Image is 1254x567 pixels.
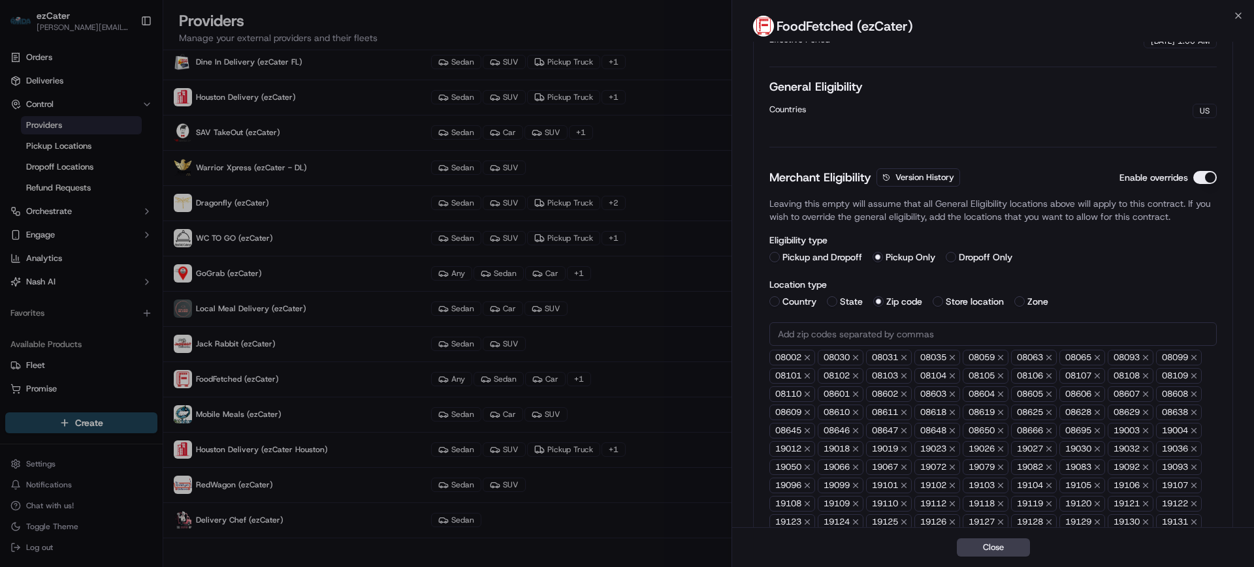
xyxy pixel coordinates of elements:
span: 08607 [1108,386,1153,402]
label: Enable overrides [1119,173,1188,182]
span: 08105 [963,368,1008,384]
span: 19004 [1156,423,1202,438]
span: Pylon [130,288,158,298]
span: 19099 [818,478,863,493]
span: 08608 [1156,386,1202,402]
span: [PERSON_NAME] [40,202,106,213]
span: 19067 [866,459,912,475]
span: API Documentation [123,256,210,269]
span: 19027 [1011,441,1057,457]
div: Countries [769,104,1193,115]
span: 19126 [914,514,960,530]
span: 08030 [818,350,863,365]
span: 08610 [818,405,863,420]
button: Start new chat [222,129,238,144]
span: 19030 [1059,441,1105,457]
label: Dropoff Only [959,253,1012,262]
span: 19122 [1156,496,1202,512]
h2: FoodFetched (ezCater) [777,17,913,35]
span: 19112 [914,496,960,512]
span: 19003 [1108,423,1153,438]
img: Jes Laurent [13,190,34,214]
span: 19121 [1108,496,1153,512]
label: Country [782,297,816,306]
span: 08603 [914,386,960,402]
span: 19032 [1108,441,1153,457]
span: 08002 [769,350,815,365]
a: 💻API Documentation [105,251,215,275]
a: Powered byPylon [92,288,158,298]
h4: Eligibility type [769,234,1217,247]
span: 08031 [866,350,912,365]
img: FoodFetched.jpg [753,16,774,37]
span: 08099 [1156,350,1202,365]
span: 19083 [1059,459,1105,475]
div: We're available if you need us! [59,138,180,148]
div: 💻 [110,258,121,268]
span: 19109 [818,496,863,512]
span: 19107 [1156,478,1202,493]
span: 19129 [1059,514,1105,530]
span: 08102 [818,368,863,384]
span: 19093 [1156,459,1202,475]
span: 08666 [1011,423,1057,438]
span: 19124 [818,514,863,530]
span: 19110 [866,496,912,512]
span: 08648 [914,423,960,438]
span: 19018 [818,441,863,457]
label: Store location [946,297,1004,306]
span: 08110 [769,386,815,402]
span: 08107 [1059,368,1105,384]
span: 08619 [963,405,1008,420]
span: 08063 [1011,350,1057,365]
span: 08059 [963,350,1008,365]
span: 19036 [1156,441,1202,457]
span: 08602 [866,386,912,402]
span: 08065 [1059,350,1105,365]
p: Welcome 👋 [13,52,238,73]
img: Nash [13,13,39,39]
button: Close [957,538,1030,557]
span: 08609 [769,405,815,420]
span: 19106 [1108,478,1153,493]
span: 19026 [963,441,1008,457]
span: 08628 [1059,405,1105,420]
span: 08101 [769,368,815,384]
span: 19019 [866,441,912,457]
span: 19082 [1011,459,1057,475]
span: 08638 [1156,405,1202,420]
span: 08601 [818,386,863,402]
span: 19125 [866,514,912,530]
button: Version History [876,168,960,187]
div: US [1193,104,1217,118]
div: 📗 [13,258,24,268]
div: Start new chat [59,125,214,138]
span: 19118 [963,496,1008,512]
span: 08647 [866,423,912,438]
span: 08625 [1011,405,1057,420]
label: Pickup Only [886,253,935,262]
span: 19102 [914,478,960,493]
span: 19066 [818,459,863,475]
span: 08645 [769,423,815,438]
label: Pickup and Dropoff [782,253,862,262]
div: Past conversations [13,170,88,180]
img: 1736555255976-a54dd68f-1ca7-489b-9aae-adbdc363a1c4 [13,125,37,148]
p: Leaving this empty will assume that all General Eligibility locations above will apply to this co... [769,197,1217,223]
span: 08611 [866,405,912,420]
span: 19130 [1108,514,1153,530]
span: 08035 [914,350,960,365]
h3: Merchant Eligibility [769,168,871,187]
span: 19119 [1011,496,1057,512]
span: 19128 [1011,514,1057,530]
h2: General Eligibility [769,78,1217,96]
span: 19120 [1059,496,1105,512]
span: 19108 [769,496,815,512]
span: 08695 [1059,423,1105,438]
span: 08104 [914,368,960,384]
span: 08605 [1011,386,1057,402]
span: 19050 [769,459,815,475]
span: Knowledge Base [26,256,100,269]
span: 19096 [769,478,815,493]
span: [DATE] [116,202,142,213]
